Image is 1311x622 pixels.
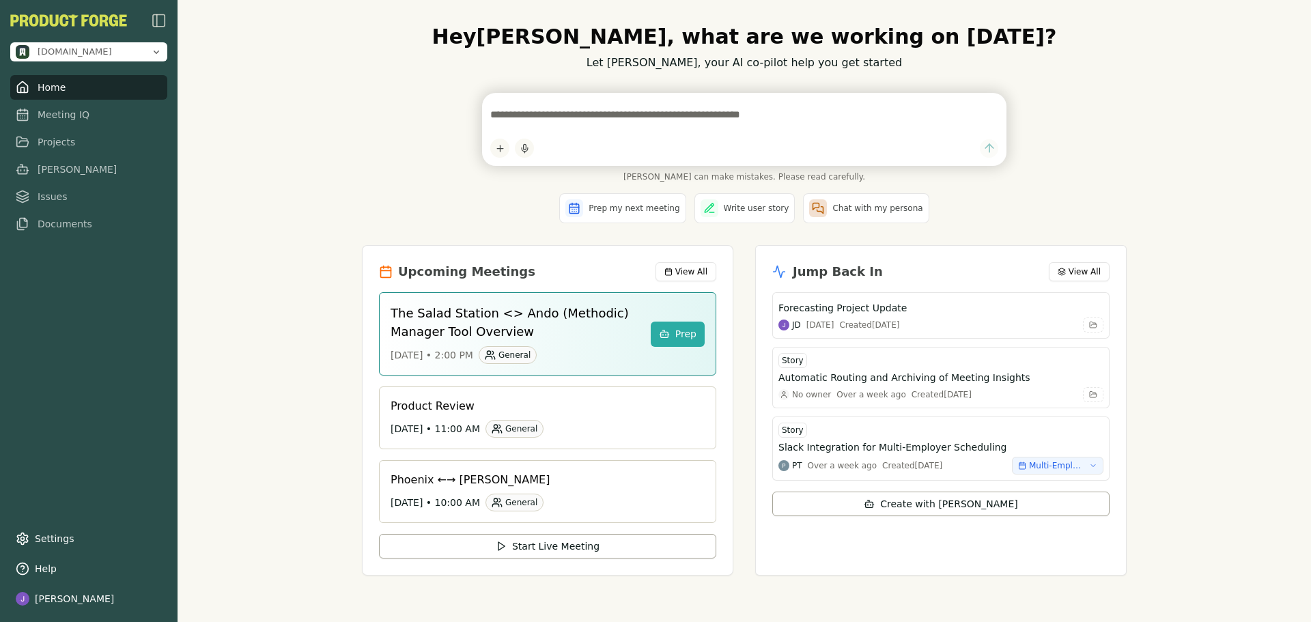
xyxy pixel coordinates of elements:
button: Start dictation [515,139,534,158]
h2: Jump Back In [793,262,883,281]
a: Settings [10,526,167,551]
h3: Phoenix ←→ [PERSON_NAME] [391,472,694,488]
div: [DATE] • 10:00 AM [391,494,694,511]
button: Add content to chat [490,139,509,158]
div: Created [DATE] [882,460,942,471]
a: Issues [10,184,167,209]
a: Documents [10,212,167,236]
div: Story [778,353,807,368]
img: Joe DeJulio [778,320,789,330]
span: Create with [PERSON_NAME] [880,497,1017,511]
div: [DATE] • 11:00 AM [391,420,694,438]
button: View All [655,262,716,281]
img: profile [16,592,29,606]
div: [DATE] • 2:00 PM [391,346,640,364]
span: View All [675,266,707,277]
button: Start Live Meeting [379,534,716,559]
div: Story [778,423,807,438]
div: General [485,494,544,511]
button: Chat with my persona [803,193,929,223]
a: The Salad Station <> Ando (Methodic) Manager Tool Overview[DATE] • 2:00 PMGeneralPrep [379,292,716,376]
div: Created [DATE] [912,389,972,400]
div: General [485,420,544,438]
button: Open organization switcher [10,42,167,61]
button: View All [1049,262,1110,281]
span: No owner [792,389,831,400]
h3: Forecasting Project Update [778,301,907,315]
button: [PERSON_NAME] [10,586,167,611]
span: Prep my next meeting [589,203,679,214]
img: Phoenix Toews [778,460,789,471]
span: [PERSON_NAME] can make mistakes. Please read carefully. [482,171,1006,182]
span: Prep [675,327,696,341]
h3: Product Review [391,398,694,414]
button: PF-Logo [10,14,127,27]
span: View All [1069,266,1101,277]
h3: The Salad Station <> Ando (Methodic) Manager Tool Overview [391,304,640,341]
button: Help [10,556,167,581]
a: Projects [10,130,167,154]
img: sidebar [151,12,167,29]
h1: Hey [PERSON_NAME] , what are we working on [DATE]? [362,25,1127,49]
a: Product Review[DATE] • 11:00 AMGeneral [379,386,716,449]
button: Write user story [694,193,795,223]
div: General [479,346,537,364]
a: Meeting IQ [10,102,167,127]
span: Multi-Employer Scheduling Integration [1029,460,1084,471]
span: Start Live Meeting [512,539,600,553]
h3: Automatic Routing and Archiving of Meeting Insights [778,371,1030,384]
button: Close Sidebar [151,12,167,29]
a: Home [10,75,167,100]
span: PT [792,460,802,471]
div: Created [DATE] [839,320,899,330]
p: Let [PERSON_NAME], your AI co-pilot help you get started [362,55,1127,71]
span: JD [792,320,801,330]
span: Write user story [724,203,789,214]
div: [DATE] [806,320,834,330]
button: Multi-Employer Scheduling Integration [1012,457,1103,475]
h3: Slack Integration for Multi-Employer Scheduling [778,440,1006,454]
span: methodic.work [38,46,112,58]
img: Product Forge [10,14,127,27]
button: Create with [PERSON_NAME] [772,492,1110,516]
div: Over a week ago [808,460,877,471]
button: Send message [980,139,998,158]
a: [PERSON_NAME] [10,157,167,182]
img: methodic.work [16,45,29,59]
div: Over a week ago [836,389,906,400]
a: Phoenix ←→ [PERSON_NAME][DATE] • 10:00 AMGeneral [379,460,716,523]
h2: Upcoming Meetings [398,262,535,281]
span: Chat with my persona [832,203,922,214]
button: Prep my next meeting [559,193,686,223]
